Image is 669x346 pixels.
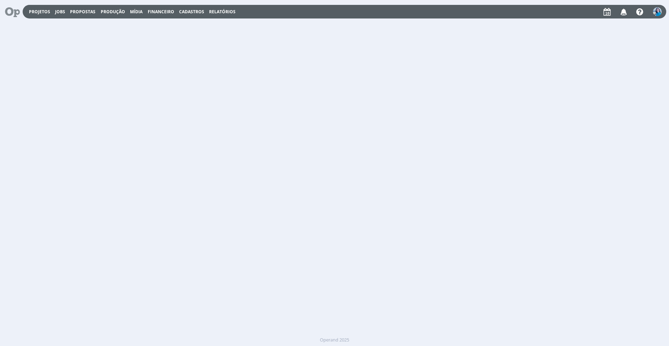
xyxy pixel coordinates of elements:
button: E [653,6,662,18]
button: Propostas [68,9,98,15]
button: Projetos [27,9,52,15]
a: Mídia [130,9,143,15]
a: Relatórios [209,9,236,15]
button: Financeiro [146,9,176,15]
button: Jobs [53,9,67,15]
a: Jobs [55,9,65,15]
a: Produção [101,9,125,15]
a: Financeiro [148,9,174,15]
button: Produção [99,9,127,15]
a: Projetos [29,9,50,15]
img: E [653,7,662,16]
button: Mídia [128,9,145,15]
span: Cadastros [179,9,204,15]
span: Propostas [70,9,95,15]
button: Cadastros [177,9,206,15]
button: Relatórios [207,9,238,15]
